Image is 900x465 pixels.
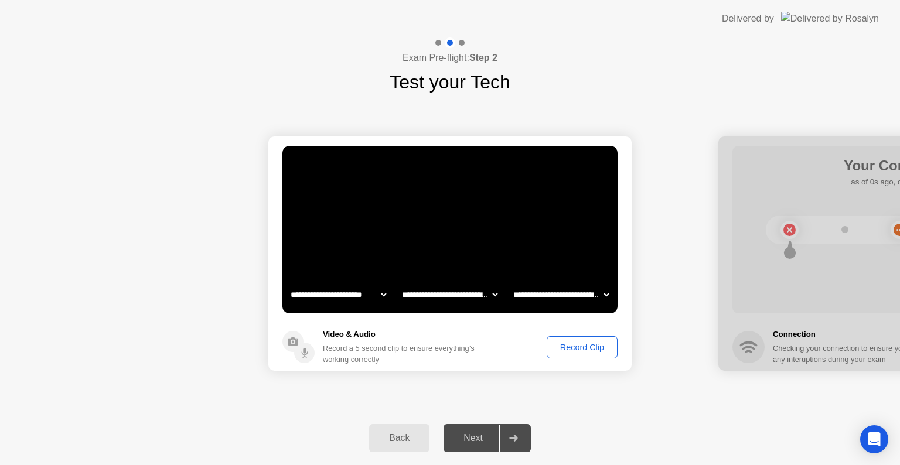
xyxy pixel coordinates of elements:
[547,336,618,358] button: Record Clip
[400,283,500,306] select: Available speakers
[373,433,426,443] div: Back
[323,329,479,340] h5: Video & Audio
[551,343,613,352] div: Record Clip
[511,283,611,306] select: Available microphones
[323,343,479,365] div: Record a 5 second clip to ensure everything’s working correctly
[781,12,879,25] img: Delivered by Rosalyn
[288,283,388,306] select: Available cameras
[722,12,774,26] div: Delivered by
[390,68,510,96] h1: Test your Tech
[444,424,531,452] button: Next
[403,51,497,65] h4: Exam Pre-flight:
[447,433,499,443] div: Next
[369,424,429,452] button: Back
[860,425,888,453] div: Open Intercom Messenger
[469,53,497,63] b: Step 2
